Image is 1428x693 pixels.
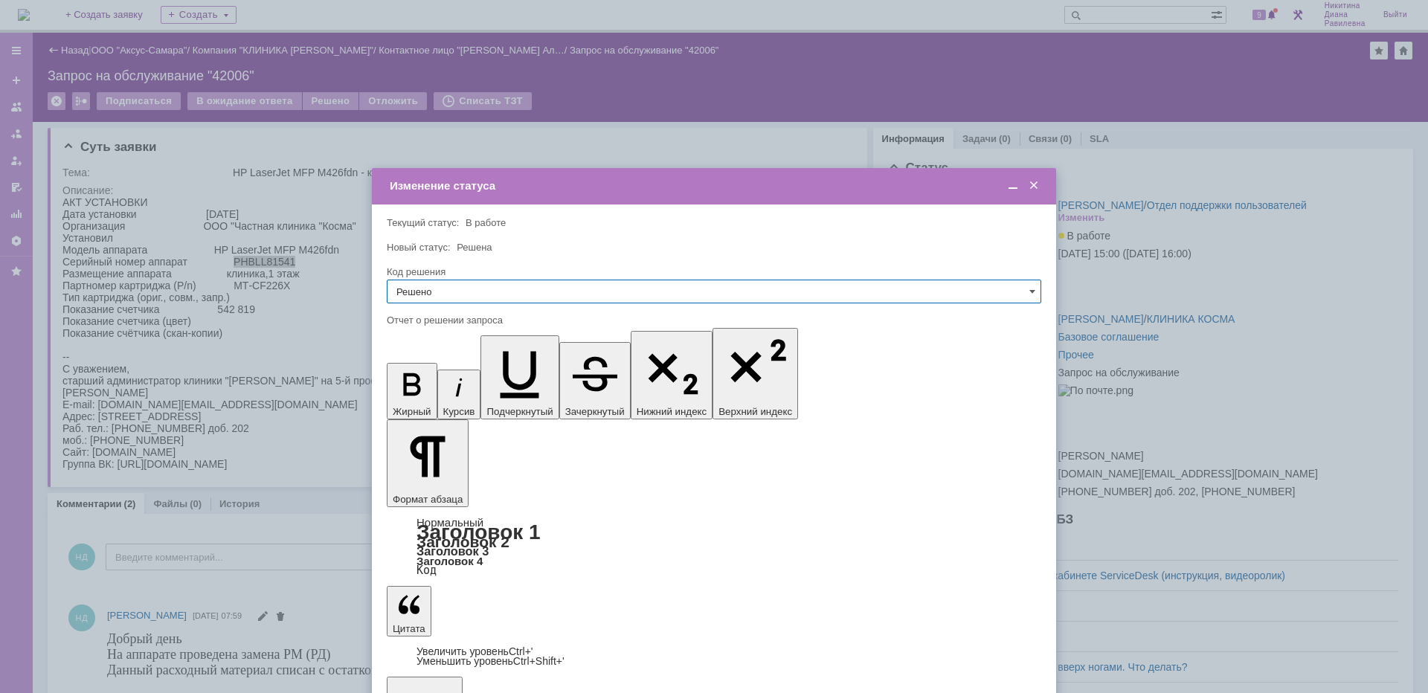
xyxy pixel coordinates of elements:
[509,645,533,657] span: Ctrl+'
[443,406,475,417] span: Курсив
[416,655,565,667] a: Decrease
[393,406,431,417] span: Жирный
[416,544,489,558] a: Заголовок 3
[486,406,553,417] span: Подчеркнутый
[387,647,1041,666] div: Цитата
[416,516,483,529] a: Нормальный
[416,564,437,577] a: Код
[513,655,565,667] span: Ctrl+Shift+'
[637,406,707,417] span: Нижний индекс
[718,406,792,417] span: Верхний индекс
[416,645,533,657] a: Increase
[387,419,469,507] button: Формат абзаца
[393,494,463,505] span: Формат абзаца
[416,555,483,567] a: Заголовок 4
[457,242,492,253] span: Решена
[387,267,1038,277] div: Код решения
[393,623,425,634] span: Цитата
[387,363,437,419] button: Жирный
[387,586,431,636] button: Цитата
[387,315,1038,325] div: Отчет о решении запроса
[387,242,451,253] label: Новый статус:
[437,370,481,419] button: Курсив
[631,331,713,419] button: Нижний индекс
[713,328,798,419] button: Верхний индекс
[466,217,506,228] span: В работе
[416,520,541,544] a: Заголовок 1
[565,406,625,417] span: Зачеркнутый
[559,342,631,419] button: Зачеркнутый
[390,179,1041,193] div: Изменение статуса
[1006,179,1020,193] span: Свернуть (Ctrl + M)
[1026,179,1041,193] span: Закрыть
[416,533,509,550] a: Заголовок 2
[387,217,459,228] label: Текущий статус:
[480,335,559,419] button: Подчеркнутый
[387,518,1041,576] div: Формат абзаца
